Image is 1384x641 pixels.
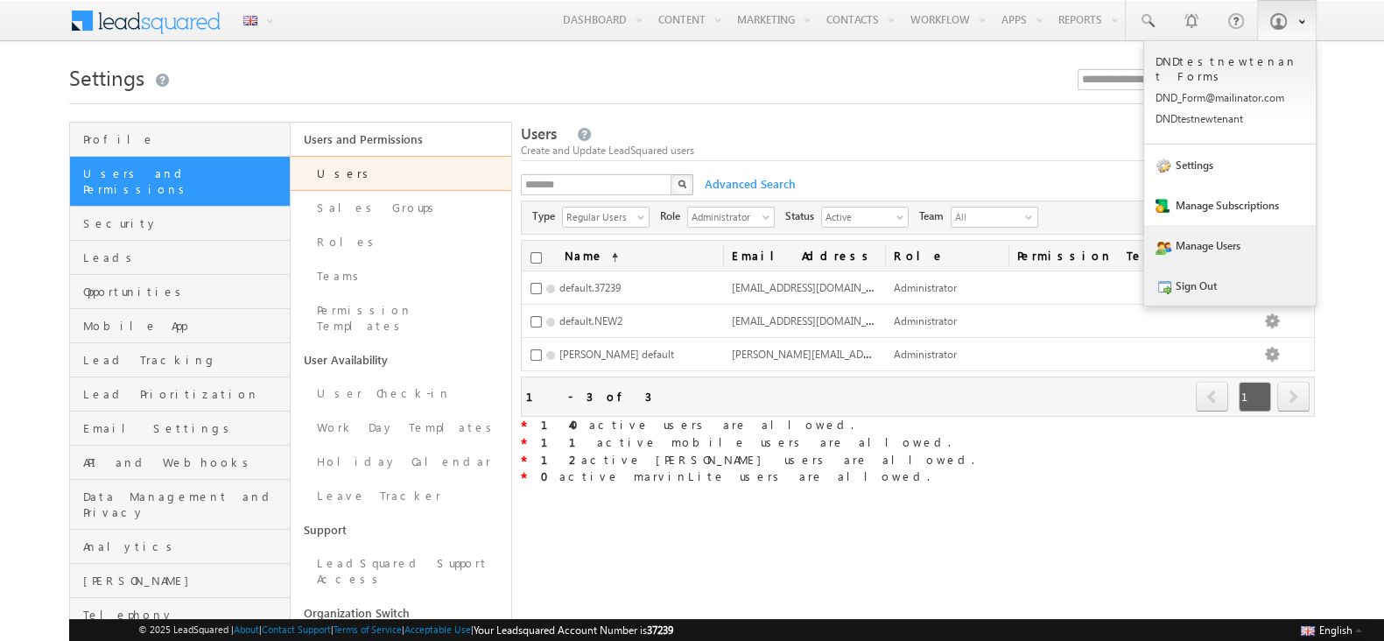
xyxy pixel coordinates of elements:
span: Type [532,208,562,224]
a: Users [291,156,511,191]
span: (sorted ascending) [604,250,618,264]
span: Security [83,215,285,231]
strong: 0 [541,468,559,483]
a: Name [556,241,627,271]
a: Profile [70,123,290,157]
a: Contact Support [262,623,331,635]
a: LeadSquared Support Access [291,546,511,596]
span: default.NEW2 [559,314,622,328]
span: Users [521,123,557,144]
a: Security [70,207,290,241]
span: Status [785,208,821,224]
a: Analytics [70,530,290,564]
span: Leads [83,250,285,265]
a: Data Management and Privacy [70,480,290,530]
a: Lead Prioritization [70,377,290,412]
a: Terms of Service [334,623,402,635]
a: Acceptable Use [404,623,471,635]
a: Users and Permissions [291,123,511,156]
a: API and Webhooks [70,446,290,480]
a: Role [885,241,1008,271]
span: Advanced Search [696,176,801,192]
a: prev [1196,384,1229,412]
a: Teams [291,259,511,293]
span: Opportunities [83,284,285,299]
span: [PERSON_NAME] default [559,348,674,361]
span: default.37239 [559,281,621,294]
div: 1 - 3 of 3 [526,386,651,406]
span: select [896,212,910,222]
span: Administrator [894,348,957,361]
a: Roles [291,225,511,259]
span: prev [1196,382,1228,412]
strong: 140 [541,417,589,432]
span: API and Webhooks [83,454,285,470]
a: next [1277,384,1310,412]
a: Settings [1144,144,1316,185]
span: active marvinLite users are allowed. [527,468,930,483]
a: Organization Switch [291,596,511,630]
strong: 11 [541,434,597,449]
a: Users and Permissions [70,157,290,207]
p: DNDtestnewtenant Forms [1156,53,1304,83]
span: Regular Users [563,208,635,225]
a: Lead Tracking [70,343,290,377]
a: Sign Out [1144,265,1316,306]
span: Administrator [894,281,957,294]
img: Search [678,180,686,188]
p: DND_F orm@m ailin ator. com [1156,91,1304,104]
a: Permission Templates [291,293,511,343]
span: active [PERSON_NAME] users are allowed. [527,452,974,467]
span: 37239 [647,623,673,637]
span: select [637,212,651,222]
a: About [234,623,259,635]
a: [PERSON_NAME] [70,564,290,598]
span: [EMAIL_ADDRESS][DOMAIN_NAME] [732,313,899,328]
span: active mobile users are allowed. [541,434,951,449]
span: Settings [69,63,144,91]
span: [EMAIL_ADDRESS][DOMAIN_NAME] [732,279,899,294]
span: © 2025 LeadSquared | | | | | [138,622,673,638]
span: select [762,212,776,222]
span: Analytics [83,539,285,554]
span: Users and Permissions [83,166,285,197]
span: Team [919,208,951,224]
a: Work Day Templates [291,411,511,445]
a: DNDtestnewtenant Forms DND_Form@mailinator.com DNDtestnewtenant [1144,41,1316,144]
a: Manage Users [1144,225,1316,265]
span: Telephony [83,607,285,623]
button: English [1296,619,1366,640]
span: All [952,208,1022,227]
a: Holiday Calendar [291,445,511,479]
a: User Availability [291,343,511,377]
a: Email Settings [70,412,290,446]
p: DNDte stnew tenan t [1156,112,1304,125]
span: Role [660,208,687,224]
span: active users are allowed. [541,417,854,432]
span: [PERSON_NAME] [83,573,285,588]
span: Mobile App [83,318,285,334]
a: User Check-in [291,377,511,411]
span: next [1277,382,1310,412]
span: Data Management and Privacy [83,489,285,520]
a: Manage Subscriptions [1144,185,1316,225]
a: Leads [70,241,290,275]
span: Lead Prioritization [83,386,285,402]
span: [PERSON_NAME][EMAIL_ADDRESS][DOMAIN_NAME] [732,346,979,361]
div: Create and Update LeadSquared users [521,143,1315,158]
span: 1 [1239,382,1271,412]
span: Email Settings [83,420,285,436]
span: English [1319,623,1352,637]
a: Leave Tracker [291,479,511,513]
span: Lead Tracking [83,352,285,368]
span: Your Leadsquared Account Number is [474,623,673,637]
span: Administrator [688,208,760,225]
a: Sales Groups [291,191,511,225]
span: Profile [83,131,285,147]
a: Support [291,513,511,546]
span: Permission Templates [1008,241,1227,271]
a: Opportunities [70,275,290,309]
a: Mobile App [70,309,290,343]
a: Email Address [723,241,886,271]
span: Active [822,208,894,225]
